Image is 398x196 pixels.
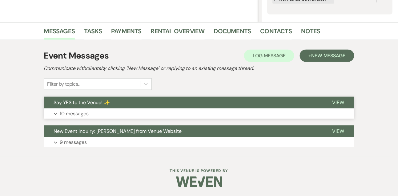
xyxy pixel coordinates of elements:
span: View [332,128,344,134]
span: Log Message [253,52,286,59]
button: View [323,125,354,137]
h2: Communicate with clients by clicking "New Message" or replying to an existing message thread. [44,65,354,72]
p: 10 messages [60,110,89,118]
button: 10 messages [44,108,354,119]
a: Rental Overview [151,26,205,40]
img: Weven Logo [176,171,222,193]
a: Tasks [84,26,102,40]
a: Notes [301,26,320,40]
button: View [323,97,354,108]
span: New Message [311,52,345,59]
button: New Event Inquiry: [PERSON_NAME] from Venue Website [44,125,323,137]
button: Log Message [244,50,294,62]
span: Say YES to the Venue! ✨ [54,99,110,106]
a: Contacts [260,26,292,40]
span: New Event Inquiry: [PERSON_NAME] from Venue Website [54,128,182,134]
span: View [332,99,344,106]
div: Filter by topics... [47,80,80,88]
a: Documents [214,26,251,40]
button: Say YES to the Venue! ✨ [44,97,323,108]
button: 9 messages [44,137,354,148]
a: Messages [44,26,75,40]
h1: Event Messages [44,49,109,62]
a: Payments [111,26,142,40]
button: +New Message [300,50,354,62]
p: 9 messages [60,138,87,146]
